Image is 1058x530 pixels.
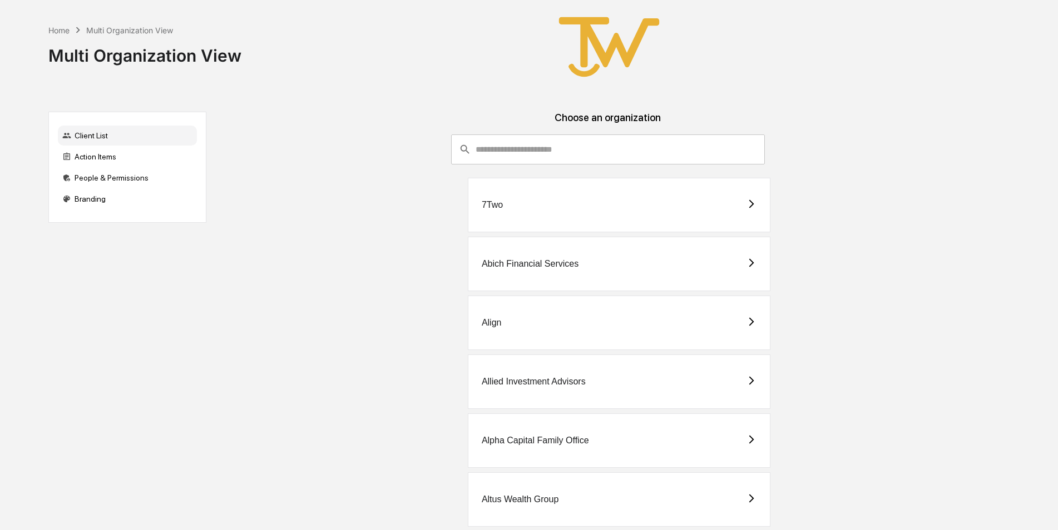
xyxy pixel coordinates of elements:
div: Action Items [58,147,197,167]
div: Altus Wealth Group [482,494,558,504]
div: Choose an organization [215,112,1001,134]
div: Abich Financial Services [482,259,579,269]
div: People & Permissions [58,168,197,188]
div: Branding [58,189,197,209]
div: Home [48,26,70,35]
img: True West [553,9,665,85]
div: Client List [58,126,197,146]
div: Alpha Capital Family Office [482,436,589,446]
div: 7Two [482,200,503,210]
div: Multi Organization View [86,26,173,35]
div: consultant-dashboard__filter-organizations-search-bar [451,134,765,164]
div: Multi Organization View [48,37,241,66]
div: Allied Investment Advisors [482,377,586,387]
div: Align [482,318,502,328]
